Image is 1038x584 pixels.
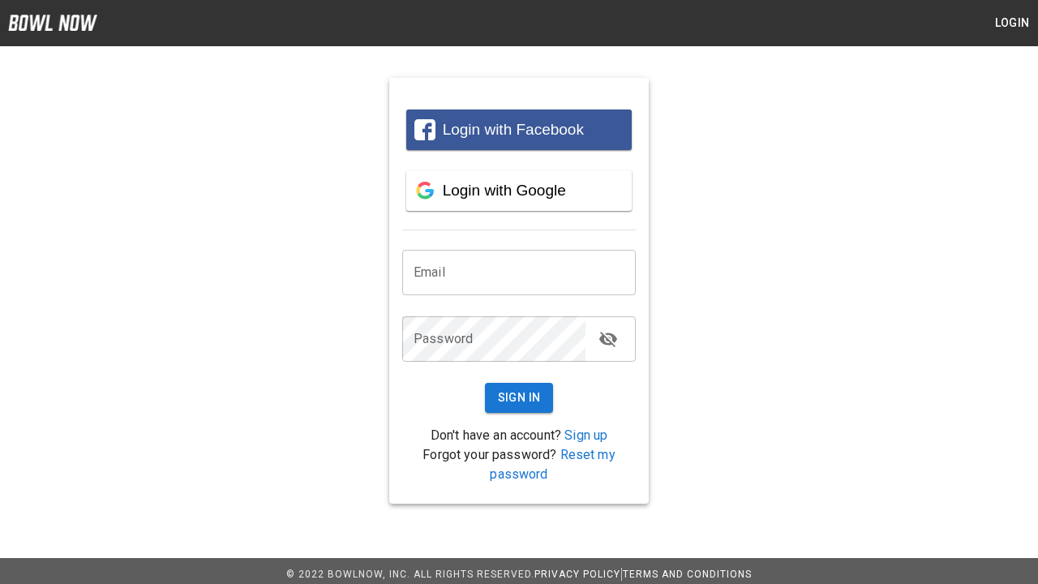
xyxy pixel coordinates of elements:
[534,569,620,580] a: Privacy Policy
[406,109,632,150] button: Login with Facebook
[623,569,752,580] a: Terms and Conditions
[402,426,636,445] p: Don't have an account?
[443,121,584,138] span: Login with Facebook
[443,182,566,199] span: Login with Google
[286,569,534,580] span: © 2022 BowlNow, Inc. All Rights Reserved.
[406,170,632,211] button: Login with Google
[564,427,607,443] a: Sign up
[592,323,624,355] button: toggle password visibility
[485,383,554,413] button: Sign In
[402,445,636,484] p: Forgot your password?
[8,15,97,31] img: logo
[986,8,1038,38] button: Login
[490,447,615,482] a: Reset my password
